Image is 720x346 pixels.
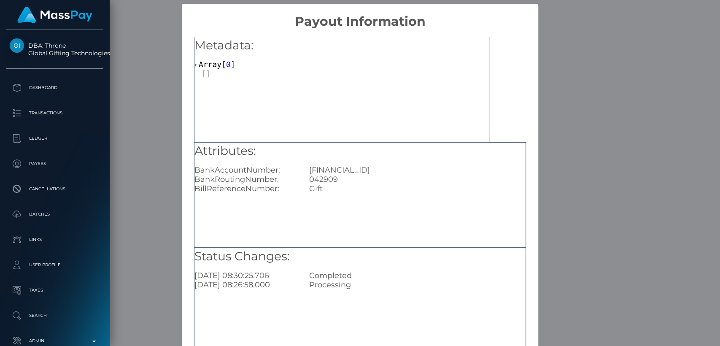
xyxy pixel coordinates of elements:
span: 0 [226,60,231,69]
span: ] [231,60,235,69]
div: BankRoutingNumber: [188,175,303,184]
img: MassPay Logo [17,7,92,23]
span: [ [221,60,226,69]
p: User Profile [10,259,100,271]
p: Batches [10,208,100,221]
p: Dashboard [10,81,100,94]
h5: Metadata: [194,37,489,54]
p: Transactions [10,107,100,119]
img: Global Gifting Technologies Inc [10,38,24,53]
span: DBA: Throne Global Gifting Technologies Inc [6,42,103,57]
div: BankAccountNumber: [188,165,303,175]
p: Ledger [10,132,100,145]
div: Completed [303,271,532,280]
p: Payees [10,157,100,170]
p: Search [10,309,100,322]
span: Array [199,60,221,69]
h2: Payout Information [182,4,538,29]
div: [FINANCIAL_ID] [303,165,532,175]
p: Taxes [10,284,100,297]
p: Cancellations [10,183,100,195]
div: [DATE] 08:30:25.706 [188,271,303,280]
div: [DATE] 08:26:58.000 [188,280,303,289]
div: Gift [303,184,532,193]
h5: Status Changes: [194,248,526,265]
h5: Attributes: [194,143,526,159]
div: BillReferenceNumber: [188,184,303,193]
div: Processing [303,280,532,289]
div: 042909 [303,175,532,184]
p: Links [10,233,100,246]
